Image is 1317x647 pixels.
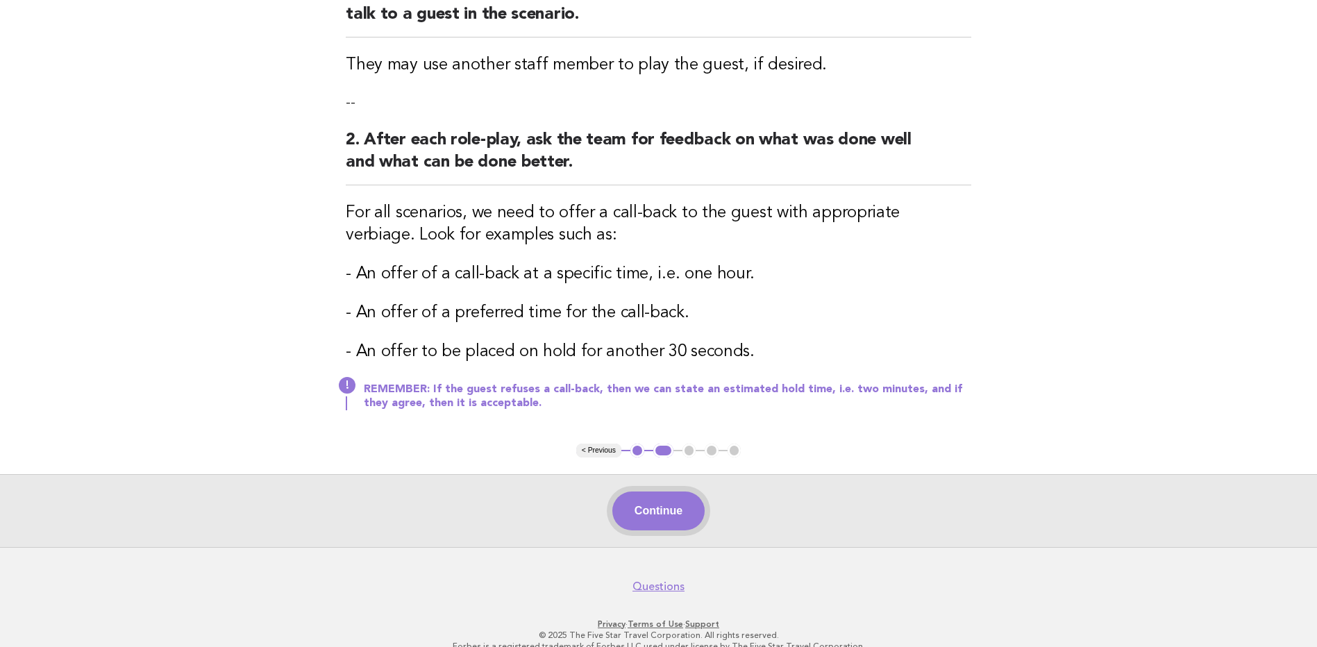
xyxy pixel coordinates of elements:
p: REMEMBER: If the guest refuses a call-back, then we can state an estimated hold time, i.e. two mi... [364,383,971,410]
p: · · [234,619,1084,630]
a: Questions [632,580,685,594]
a: Privacy [598,619,626,629]
button: 1 [630,444,644,457]
button: Continue [612,491,705,530]
h3: They may use another staff member to play the guest, if desired. [346,54,971,76]
h3: - An offer of a preferred time for the call-back. [346,302,971,324]
h3: For all scenarios, we need to offer a call-back to the guest with appropriate verbiage. Look for ... [346,202,971,246]
p: © 2025 The Five Star Travel Corporation. All rights reserved. [234,630,1084,641]
h3: - An offer of a call-back at a specific time, i.e. one hour. [346,263,971,285]
button: 2 [653,444,673,457]
button: < Previous [576,444,621,457]
p: -- [346,93,971,112]
h2: 2. After each role-play, ask the team for feedback on what was done well and what can be done bet... [346,129,971,185]
a: Terms of Use [628,619,683,629]
h3: - An offer to be placed on hold for another 30 seconds. [346,341,971,363]
a: Support [685,619,719,629]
